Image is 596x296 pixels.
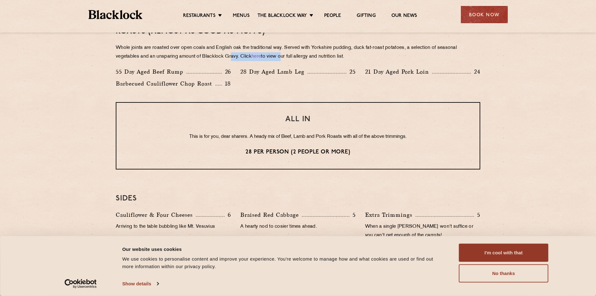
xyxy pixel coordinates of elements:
[225,211,231,219] p: 6
[346,68,356,76] p: 25
[349,211,356,219] p: 5
[365,222,480,240] p: When a single [PERSON_NAME] won't suffice or you can't get enough of the carrots!
[222,68,231,76] p: 26
[116,44,480,61] p: Whole joints are roasted over open coals and English oak the traditional way. Served with Yorkshi...
[116,79,215,88] p: Barbecued Cauliflower Chop Roast
[474,211,480,219] p: 5
[89,10,143,19] img: BL_Textured_Logo-footer-cropped.svg
[240,67,308,76] p: 28 Day Aged Lamb Leg
[129,148,467,156] p: 28 per person (2 people or more)
[222,80,231,88] p: 18
[357,13,375,20] a: Gifting
[116,67,186,76] p: 55 Day Aged Beef Rump
[116,195,480,203] h3: SIDES
[116,210,196,219] p: Cauliflower & Four Cheeses
[257,13,307,20] a: The Blacklock Way
[471,68,480,76] p: 24
[365,67,432,76] p: 21 Day Aged Pork Loin
[459,264,548,283] button: No thanks
[122,255,445,270] div: We use cookies to personalise content and improve your experience. You're welcome to manage how a...
[391,13,417,20] a: Our News
[252,54,261,59] a: here
[240,210,302,219] p: Braised Red Cabbage
[240,222,355,231] p: A hearty nod to cosier times ahead.
[122,245,445,253] div: Our website uses cookies
[233,13,250,20] a: Menus
[122,279,159,288] a: Show details
[459,244,548,262] button: I'm cool with that
[129,115,467,123] h3: ALL IN
[183,13,216,20] a: Restaurants
[324,13,341,20] a: People
[116,222,231,231] p: Arriving to the table bubbling like Mt. Vesuvius
[53,279,108,288] a: Usercentrics Cookiebot - opens in a new window
[365,210,415,219] p: Extra Trimmings
[461,6,508,23] div: Book Now
[129,133,467,141] p: This is for you, dear sharers. A heady mix of Beef, Lamb and Pork Roasts with all of the above tr...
